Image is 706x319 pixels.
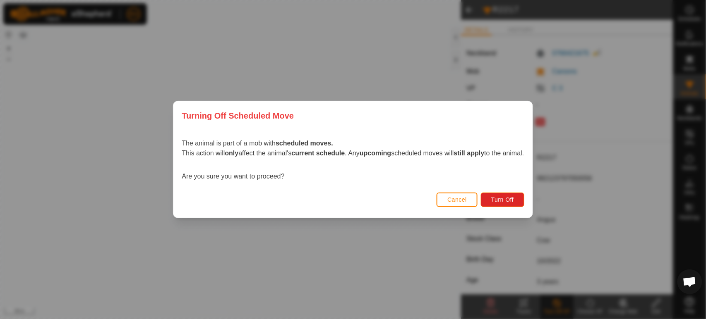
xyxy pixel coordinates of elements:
[225,150,238,157] strong: only
[182,110,294,122] span: Turning Off Scheduled Move
[182,148,524,158] p: This action will affect the animal's . Any scheduled moves will to the animal.
[454,150,485,157] strong: still apply
[182,138,524,148] p: The animal is part of a mob with
[182,171,524,181] p: Are you sure you want to proceed?
[437,193,478,207] button: Cancel
[360,150,391,157] strong: upcoming
[447,196,467,203] span: Cancel
[677,269,702,294] div: Open chat
[491,196,514,203] span: Turn Off
[292,150,345,157] strong: current schedule
[481,193,524,207] button: Turn Off
[276,140,333,147] strong: scheduled moves.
